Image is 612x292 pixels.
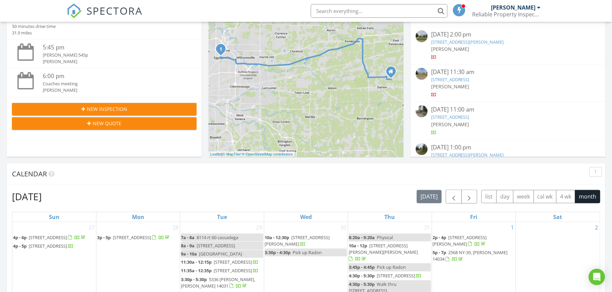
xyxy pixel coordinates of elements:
[67,3,82,18] img: The Best Home Inspection Software - Spectora
[43,52,181,58] div: [PERSON_NAME] 545p
[12,169,47,178] span: Calendar
[113,234,151,240] span: [STREET_ADDRESS]
[13,234,27,240] span: 4p - 6p
[12,117,197,130] button: New Quote
[552,212,564,222] a: Saturday
[197,243,235,249] span: [STREET_ADDRESS]
[209,151,295,157] div: |
[423,222,432,233] a: Go to July 31, 2025
[43,81,181,87] div: Coaches meeting
[181,259,212,265] span: 11:30a - 12:15p
[43,72,181,81] div: 6:00 pm
[431,76,469,83] a: [STREET_ADDRESS]
[293,249,322,255] span: Pick up Radon
[12,103,197,115] button: New Inspection
[416,143,428,155] img: streetview
[265,234,347,248] a: 10a - 12:30p [STREET_ADDRESS][PERSON_NAME]
[221,49,225,53] div: 46 Endicott Dr, Buffalo, NY 14226
[416,105,428,117] img: streetview
[255,222,264,233] a: Go to July 29, 2025
[214,259,252,265] span: [STREET_ADDRESS]
[416,30,600,61] a: [DATE] 2:00 pm [STREET_ADDRESS][PERSON_NAME] [PERSON_NAME]
[13,234,95,242] a: 4p - 6p [STREET_ADDRESS]
[594,222,600,233] a: Go to August 2, 2025
[496,190,514,203] button: day
[391,71,395,75] div: 2364 Walker Rd , Alexander NY 14005
[431,83,469,90] span: [PERSON_NAME]
[491,4,536,11] div: [PERSON_NAME]
[87,105,127,113] span: New Inspection
[93,120,121,127] span: New Quote
[377,273,415,279] span: [STREET_ADDRESS]
[431,105,585,114] div: [DATE] 11:00 am
[349,234,375,240] span: 8:20a - 9:20a
[13,243,27,249] span: 4p - 5p
[349,243,418,262] a: 10a - 12p [STREET_ADDRESS][PERSON_NAME][PERSON_NAME]
[349,243,418,255] span: [STREET_ADDRESS][PERSON_NAME][PERSON_NAME]
[29,243,67,249] span: [STREET_ADDRESS]
[223,152,241,156] a: © MapTiler
[433,234,487,247] span: [STREET_ADDRESS][PERSON_NAME]
[13,243,74,249] a: 4p - 5p [STREET_ADDRESS]
[181,276,263,290] a: 3:30p - 5:30p 5336 [PERSON_NAME], [PERSON_NAME] 14031
[29,234,67,240] span: [STREET_ADDRESS]
[97,234,171,240] a: 3p - 5p [STREET_ADDRESS]
[43,87,181,93] div: [PERSON_NAME]
[431,68,585,76] div: [DATE] 11:30 am
[510,222,516,233] a: Go to August 1, 2025
[481,190,497,203] button: list
[431,46,469,52] span: [PERSON_NAME]
[349,281,375,287] span: 4:30p - 5:30p
[97,234,111,240] span: 3p - 5p
[349,273,422,279] a: 4:30p - 5:30p [STREET_ADDRESS]
[216,212,228,222] a: Tuesday
[513,190,534,203] button: week
[181,276,207,282] span: 3:30p - 5:30p
[131,212,146,222] a: Monday
[473,11,541,18] div: Reliable Property Inspections of WNY, LLC
[12,23,56,30] div: 50 minutes drive time
[181,243,195,249] span: 8a - 9a
[383,212,397,222] a: Thursday
[48,212,61,222] a: Sunday
[416,105,600,136] a: [DATE] 11:00 am [STREET_ADDRESS] [PERSON_NAME]
[534,190,557,203] button: cal wk
[431,39,504,45] a: [STREET_ADDRESS][PERSON_NAME]
[181,276,255,289] span: 5336 [PERSON_NAME], [PERSON_NAME] 14031
[265,234,330,247] a: 10a - 12:30p [STREET_ADDRESS][PERSON_NAME]
[242,152,293,156] a: © OpenStreetMap contributors
[431,30,585,39] div: [DATE] 2:00 pm
[181,259,258,265] a: 11:30a - 12:15p [STREET_ADDRESS]
[181,234,195,240] span: 7a - 8a
[181,267,258,274] a: 11:35a - 12:35p [STREET_ADDRESS]
[462,190,478,204] button: Next month
[431,121,469,128] span: [PERSON_NAME]
[416,68,600,98] a: [DATE] 11:30 am [STREET_ADDRESS] [PERSON_NAME]
[199,251,242,257] span: [GEOGRAPHIC_DATA]
[431,152,504,158] a: [STREET_ADDRESS][PERSON_NAME]
[469,212,479,222] a: Friday
[416,143,600,174] a: [DATE] 1:00 pm [STREET_ADDRESS][PERSON_NAME] [PERSON_NAME]
[181,267,263,275] a: 11:35a - 12:35p [STREET_ADDRESS]
[575,190,600,203] button: month
[339,222,348,233] a: Go to July 30, 2025
[171,222,180,233] a: Go to July 28, 2025
[416,30,428,42] img: streetview
[214,267,252,274] span: [STREET_ADDRESS]
[433,234,515,248] a: 2p - 4p [STREET_ADDRESS][PERSON_NAME]
[377,234,393,240] span: Physical
[349,273,375,279] span: 4:30p - 5:30p
[265,234,290,240] span: 10a - 12:30p
[67,9,143,24] a: SPECTORA
[349,272,431,280] a: 4:30p - 5:30p [STREET_ADDRESS]
[97,234,179,242] a: 3p - 5p [STREET_ADDRESS]
[349,264,375,270] span: 3:45p - 4:45p
[87,222,96,233] a: Go to July 27, 2025
[433,249,447,255] span: 5p - 7p
[210,152,222,156] a: Leaflet
[181,267,212,274] span: 11:35a - 12:35p
[433,249,508,262] a: 5p - 7p 2568 NY-39, [PERSON_NAME] 14034
[349,243,367,249] span: 10a - 12p
[13,234,87,240] a: 4p - 6p [STREET_ADDRESS]
[433,249,508,262] span: 2568 NY-39, [PERSON_NAME] 14034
